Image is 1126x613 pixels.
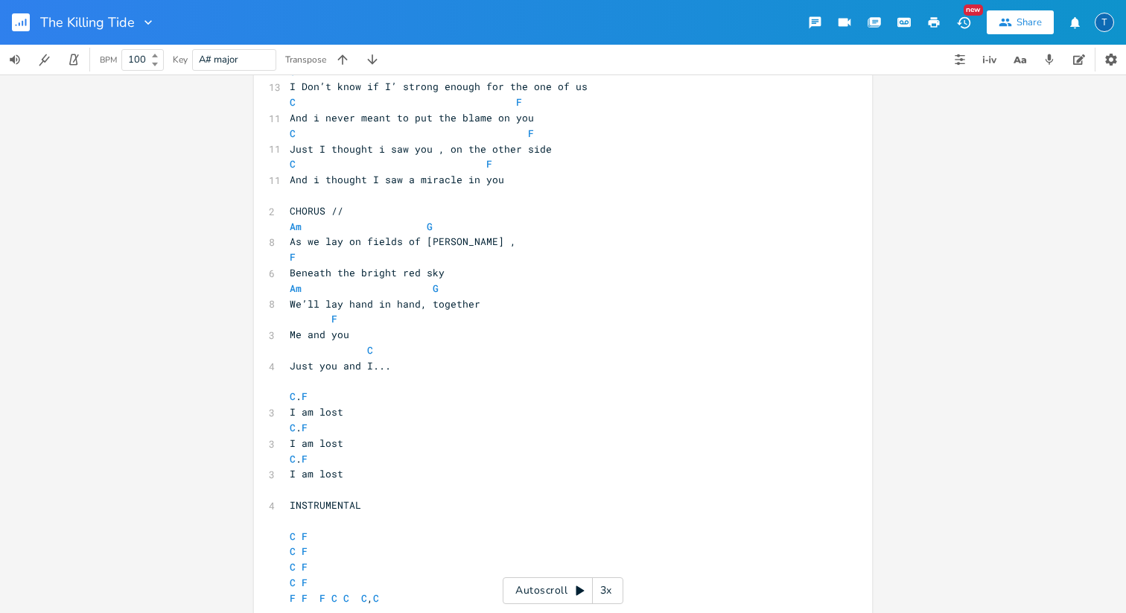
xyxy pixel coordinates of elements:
[290,235,516,248] span: As we lay on fields of [PERSON_NAME] ,
[302,544,308,558] span: F
[290,591,385,605] span: ,
[516,95,522,109] span: F
[319,591,325,605] span: F
[427,220,433,233] span: G
[290,390,308,403] span: .
[1017,16,1042,29] div: Share
[290,111,534,124] span: And i never meant to put the blame on you
[290,452,308,466] span: .
[576,65,582,78] span: F
[290,204,343,217] span: CHORUS //
[290,498,361,512] span: INSTRUMENTAL
[290,359,391,372] span: Just you and I...
[964,4,983,16] div: New
[1095,13,1114,32] div: The Killing Tide
[290,297,480,311] span: We’ll lay hand in hand, together
[290,127,296,140] span: C
[302,560,308,574] span: F
[285,55,326,64] div: Transpose
[373,591,379,605] span: C
[290,142,552,156] span: Just I thought i saw you , on the other side
[290,452,296,466] span: C
[528,127,534,140] span: F
[173,55,188,64] div: Key
[949,9,979,36] button: New
[290,220,302,233] span: Am
[593,577,620,604] div: 3x
[290,250,296,264] span: F
[290,95,296,109] span: C
[290,436,343,450] span: I am lost
[331,312,337,325] span: F
[290,65,296,78] span: C
[302,452,308,466] span: F
[987,10,1054,34] button: Share
[290,282,302,295] span: Am
[302,421,308,434] span: F
[302,390,308,403] span: F
[100,56,117,64] div: BPM
[302,530,308,543] span: F
[290,328,349,341] span: Me and you
[290,421,308,434] span: .
[290,467,343,480] span: I am lost
[302,591,308,605] span: F
[290,173,504,186] span: And i thought I saw a miracle in you
[343,591,349,605] span: C
[433,282,439,295] span: G
[302,576,308,589] span: F
[290,421,296,434] span: C
[361,591,367,605] span: C
[1095,5,1114,39] button: T
[290,560,296,574] span: C
[199,53,238,66] span: A# major
[331,591,337,605] span: C
[290,591,296,605] span: F
[290,266,445,279] span: Beneath the bright red sky
[503,577,623,604] div: Autoscroll
[290,530,296,543] span: C
[290,157,296,171] span: C
[290,576,296,589] span: C
[367,343,373,357] span: C
[40,16,135,29] span: The Killing Tide
[290,80,588,93] span: I Don’t know if I’ strong enough for the one of us
[290,390,296,403] span: C
[290,544,296,558] span: C
[486,157,492,171] span: F
[290,405,343,419] span: I am lost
